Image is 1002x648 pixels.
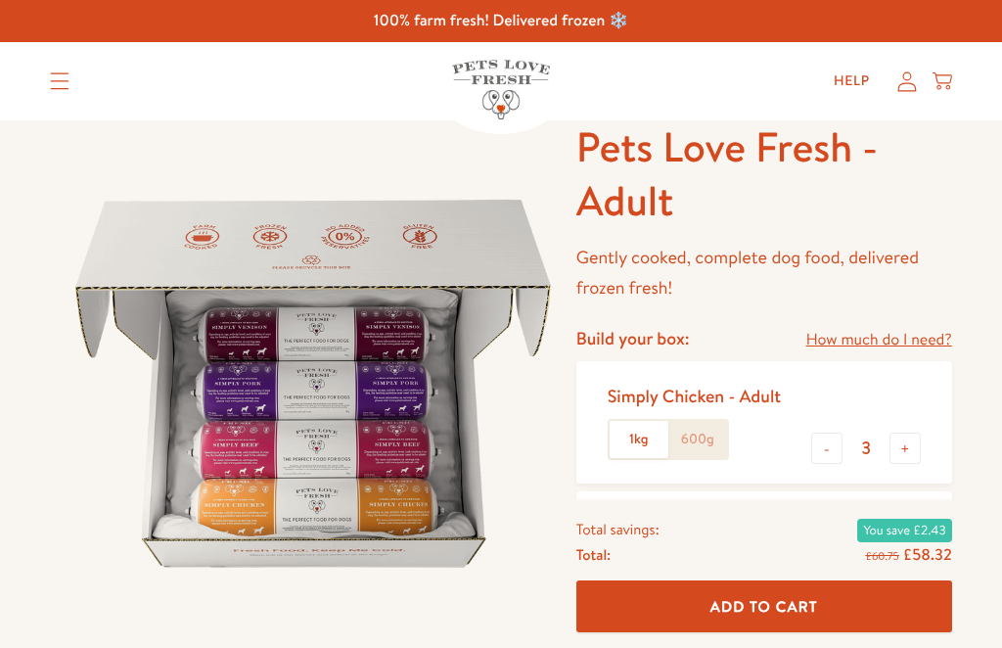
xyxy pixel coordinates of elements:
img: Pets Love Fresh - Adult [50,120,576,647]
span: £58.32 [903,544,952,566]
h4: Build your box: [576,327,690,349]
p: Gently cooked, complete dog food, delivered frozen fresh! [576,243,952,302]
summary: Translation missing: en.sections.header.menu [34,57,85,106]
div: Simply Chicken - Adult [608,385,781,407]
s: £60.75 [865,548,898,564]
span: Total savings: [576,517,660,542]
a: How much do I need? [806,327,952,353]
button: + [889,433,921,464]
label: 1kg [610,421,668,458]
h1: Pets Love Fresh - Adult [576,120,952,227]
button: - [811,433,843,464]
span: Total: [576,542,611,568]
a: Help [818,62,886,101]
img: Pets Love Fresh [452,60,550,119]
span: You save £2.43 [857,519,951,542]
label: 600g [668,421,727,458]
span: Add To Cart [710,596,818,617]
button: Add To Cart [576,581,952,633]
